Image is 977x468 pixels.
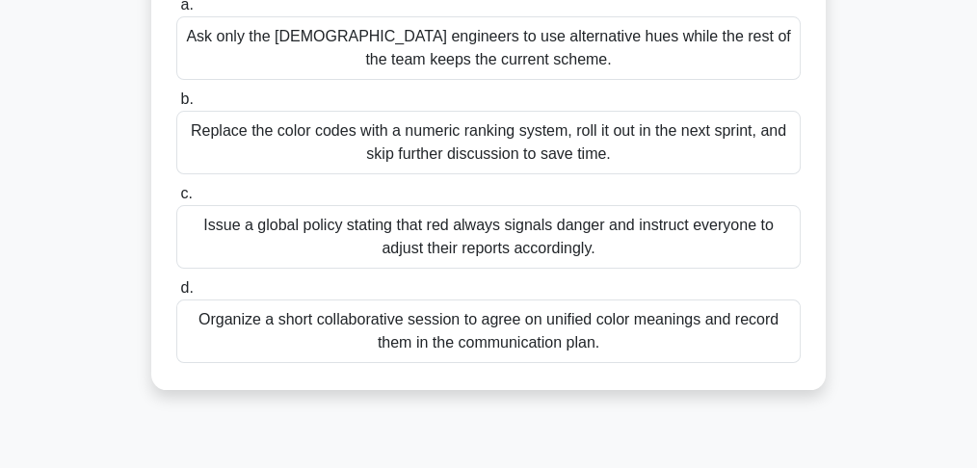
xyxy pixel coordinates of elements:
span: d. [180,279,193,296]
span: c. [180,185,192,201]
div: Issue a global policy stating that red always signals danger and instruct everyone to adjust thei... [176,205,801,269]
span: b. [180,91,193,107]
div: Ask only the [DEMOGRAPHIC_DATA] engineers to use alternative hues while the rest of the team keep... [176,16,801,80]
div: Replace the color codes with a numeric ranking system, roll it out in the next sprint, and skip f... [176,111,801,174]
div: Organize a short collaborative session to agree on unified color meanings and record them in the ... [176,299,801,363]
